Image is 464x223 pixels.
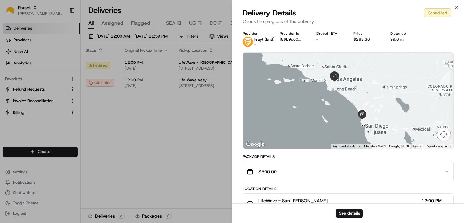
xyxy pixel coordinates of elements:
[13,93,49,100] span: Knowledge Base
[54,94,60,99] div: 💻
[6,26,117,36] p: Welcome 👋
[64,109,78,114] span: Pylon
[243,31,269,36] div: Provider
[280,31,306,36] div: Provider Id
[6,94,12,99] div: 📗
[243,186,454,191] div: Location Details
[421,198,442,204] span: 12:00 PM
[6,62,18,73] img: 1736555255976-a54dd68f-1ca7-489b-9aae-adbdc363a1c4
[390,37,417,42] div: 99.6 mi
[45,109,78,114] a: Powered byPylon
[243,194,453,214] button: LifeWave - San [PERSON_NAME]12:00 PM
[110,63,117,71] button: Start new chat
[254,37,275,42] span: Frayt (BnB)
[243,8,296,18] span: Delivery Details
[243,37,253,47] img: frayt-logo.jpeg
[390,31,417,36] div: Distance
[437,128,450,141] button: Map camera controls
[254,42,256,47] span: -
[22,62,106,68] div: Start new chat
[336,209,363,218] button: See details
[245,140,266,149] img: Google
[52,91,106,102] a: 💻API Documentation
[22,68,82,73] div: We're available if you need us!
[413,144,422,148] a: Terms
[245,140,266,149] a: Open this area in Google Maps (opens a new window)
[243,161,453,182] button: $500.00
[258,198,328,204] span: LifeWave - San [PERSON_NAME]
[353,31,380,36] div: Price
[61,93,103,100] span: API Documentation
[243,154,454,159] div: Package Details
[6,6,19,19] img: Nash
[353,37,380,42] div: $283.36
[364,144,409,148] span: Map data ©2025 Google, INEGI
[426,144,451,148] a: Report a map error
[243,18,454,24] p: Check the progress of the delivery.
[316,37,343,42] div: -
[333,144,360,149] button: Keyboard shortcuts
[258,169,277,175] span: $500.00
[280,37,301,42] button: f86b9d00...
[316,31,343,36] div: Dropoff ETA
[17,42,106,48] input: Clear
[4,91,52,102] a: 📗Knowledge Base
